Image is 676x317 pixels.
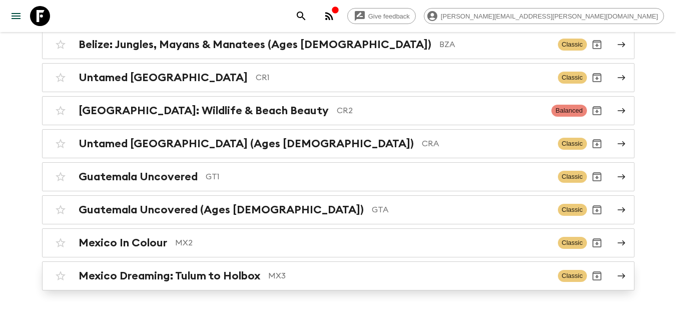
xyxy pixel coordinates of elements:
h2: Untamed [GEOGRAPHIC_DATA] (Ages [DEMOGRAPHIC_DATA]) [79,137,414,150]
span: Classic [558,39,587,51]
a: Guatemala UncoveredGT1ClassicArchive [42,162,634,191]
span: Balanced [551,105,586,117]
p: BZA [439,39,550,51]
p: MX3 [268,270,550,282]
p: CR2 [337,105,544,117]
p: MX2 [175,237,550,249]
h2: Belize: Jungles, Mayans & Manatees (Ages [DEMOGRAPHIC_DATA]) [79,38,431,51]
span: Classic [558,237,587,249]
button: Archive [587,266,607,286]
h2: Mexico Dreaming: Tulum to Holbox [79,269,260,282]
span: Classic [558,138,587,150]
button: search adventures [291,6,311,26]
a: Belize: Jungles, Mayans & Manatees (Ages [DEMOGRAPHIC_DATA])BZAClassicArchive [42,30,634,59]
h2: [GEOGRAPHIC_DATA]: Wildlife & Beach Beauty [79,104,329,117]
a: Give feedback [347,8,416,24]
button: menu [6,6,26,26]
a: Mexico In ColourMX2ClassicArchive [42,228,634,257]
p: CRA [422,138,550,150]
button: Archive [587,101,607,121]
h2: Untamed [GEOGRAPHIC_DATA] [79,71,248,84]
a: Untamed [GEOGRAPHIC_DATA] (Ages [DEMOGRAPHIC_DATA])CRAClassicArchive [42,129,634,158]
button: Archive [587,134,607,154]
button: Archive [587,68,607,88]
a: Guatemala Uncovered (Ages [DEMOGRAPHIC_DATA])GTAClassicArchive [42,195,634,224]
p: GTA [372,204,550,216]
a: Untamed [GEOGRAPHIC_DATA]CR1ClassicArchive [42,63,634,92]
h2: Guatemala Uncovered [79,170,198,183]
button: Archive [587,35,607,55]
span: Classic [558,204,587,216]
h2: Guatemala Uncovered (Ages [DEMOGRAPHIC_DATA]) [79,203,364,216]
p: GT1 [206,171,550,183]
p: CR1 [256,72,550,84]
div: [PERSON_NAME][EMAIL_ADDRESS][PERSON_NAME][DOMAIN_NAME] [424,8,664,24]
span: [PERSON_NAME][EMAIL_ADDRESS][PERSON_NAME][DOMAIN_NAME] [435,13,663,20]
span: Classic [558,270,587,282]
span: Give feedback [363,13,415,20]
button: Archive [587,233,607,253]
button: Archive [587,200,607,220]
a: [GEOGRAPHIC_DATA]: Wildlife & Beach BeautyCR2BalancedArchive [42,96,634,125]
a: Mexico Dreaming: Tulum to HolboxMX3ClassicArchive [42,261,634,290]
button: Archive [587,167,607,187]
span: Classic [558,171,587,183]
span: Classic [558,72,587,84]
h2: Mexico In Colour [79,236,167,249]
